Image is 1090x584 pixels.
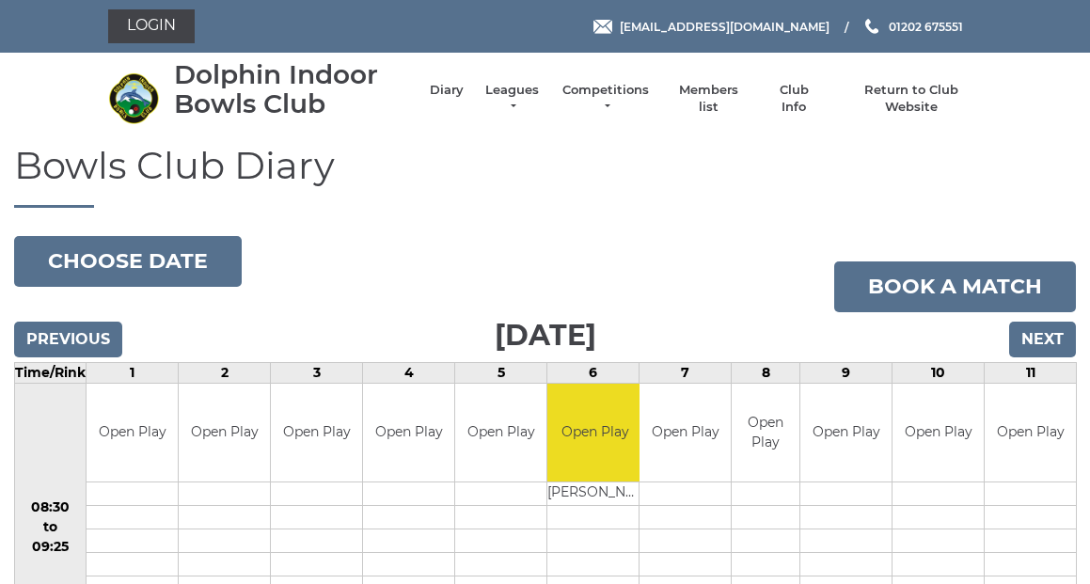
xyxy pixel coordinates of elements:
[561,82,651,116] a: Competitions
[800,362,893,383] td: 9
[547,482,642,506] td: [PERSON_NAME]
[985,384,1076,482] td: Open Play
[620,19,829,33] span: [EMAIL_ADDRESS][DOMAIN_NAME]
[593,20,612,34] img: Email
[640,384,731,482] td: Open Play
[593,18,829,36] a: Email [EMAIL_ADDRESS][DOMAIN_NAME]
[179,362,271,383] td: 2
[14,145,1076,208] h1: Bowls Club Diary
[455,362,547,383] td: 5
[840,82,982,116] a: Return to Club Website
[547,362,640,383] td: 6
[1009,322,1076,357] input: Next
[985,362,1077,383] td: 11
[455,384,546,482] td: Open Play
[363,384,454,482] td: Open Play
[174,60,411,118] div: Dolphin Indoor Bowls Club
[732,384,799,482] td: Open Play
[108,72,160,124] img: Dolphin Indoor Bowls Club
[766,82,821,116] a: Club Info
[865,19,878,34] img: Phone us
[14,236,242,287] button: Choose date
[834,261,1076,312] a: Book a match
[547,384,642,482] td: Open Play
[179,384,270,482] td: Open Play
[271,362,363,383] td: 3
[893,384,984,482] td: Open Play
[87,362,179,383] td: 1
[732,362,800,383] td: 8
[889,19,963,33] span: 01202 675551
[15,362,87,383] td: Time/Rink
[862,18,963,36] a: Phone us 01202 675551
[14,322,122,357] input: Previous
[271,384,362,482] td: Open Play
[87,384,178,482] td: Open Play
[640,362,732,383] td: 7
[893,362,985,383] td: 10
[670,82,748,116] a: Members list
[482,82,542,116] a: Leagues
[800,384,892,482] td: Open Play
[430,82,464,99] a: Diary
[363,362,455,383] td: 4
[108,9,195,43] a: Login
